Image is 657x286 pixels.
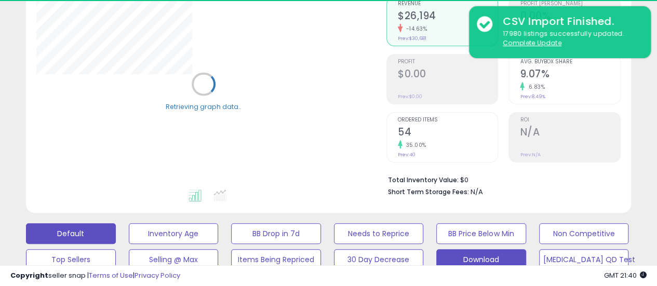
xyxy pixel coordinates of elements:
button: Non Competitive [539,223,629,244]
h2: $26,194 [398,10,498,24]
span: Revenue [398,1,498,7]
span: 2025-09-8 21:40 GMT [604,270,647,280]
span: Profit [398,59,498,65]
button: Download [436,249,526,270]
h2: $0.00 [398,68,498,82]
span: Ordered Items [398,117,498,123]
button: Needs to Reprice [334,223,424,244]
small: Prev: 8.49% [520,93,545,100]
button: Default [26,223,116,244]
button: 30 Day Decrease [334,249,424,270]
b: Short Term Storage Fees: [388,187,469,196]
u: Complete Update [503,38,561,47]
small: Prev: $30,681 [398,35,426,42]
small: Prev: N/A [520,152,540,158]
h2: 9.07% [520,68,620,82]
small: Prev: $0.00 [398,93,422,100]
span: N/A [471,187,483,197]
strong: Copyright [10,270,48,280]
h2: 54 [398,126,498,140]
div: Retrieving graph data.. [166,102,242,111]
div: 17980 listings successfully updated. [495,29,643,48]
button: Top Sellers [26,249,116,270]
button: BB Price Below Min [436,223,526,244]
b: Total Inventory Value: [388,175,459,184]
button: [MEDICAL_DATA] QD Test [539,249,629,270]
small: 6.83% [525,83,545,91]
a: Terms of Use [89,270,133,280]
small: Prev: 40 [398,152,415,158]
button: Selling @ Max [129,249,219,270]
span: Profit [PERSON_NAME] [520,1,620,7]
span: ROI [520,117,620,123]
button: Items Being Repriced [231,249,321,270]
span: Avg. Buybox Share [520,59,620,65]
h2: N/A [520,126,620,140]
li: $0 [388,173,613,185]
div: CSV Import Finished. [495,14,643,29]
a: Privacy Policy [135,270,180,280]
div: seller snap | | [10,271,180,281]
small: 35.00% [403,141,426,149]
small: -14.63% [403,25,427,33]
button: BB Drop in 7d [231,223,321,244]
button: Inventory Age [129,223,219,244]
